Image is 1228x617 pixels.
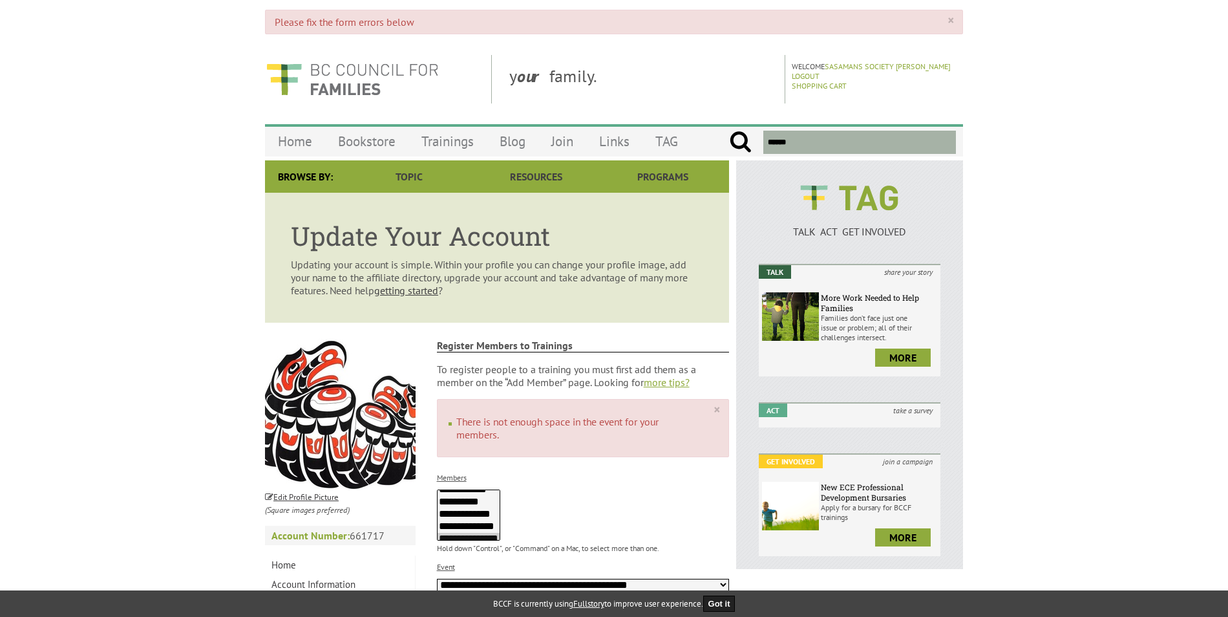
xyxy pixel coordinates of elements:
h6: New ECE Professional Development Bursaries [821,482,937,503]
a: more tips? [644,376,690,389]
a: TAG [642,126,691,157]
label: Members [437,473,467,482]
em: Get Involved [759,455,823,468]
strong: our [517,65,549,87]
article: Updating your account is simple. Within your profile you can change your profile image, add your ... [265,193,729,323]
i: share your story [876,265,940,279]
img: 75685f37cc00ab747504c670853eb163.jpg [265,339,416,490]
a: Topic [346,160,472,193]
a: Bookstore [325,126,408,157]
a: more [875,528,931,547]
p: To register people to a training you must first add them as a member on the “Add Member” page. Lo... [437,363,730,389]
em: Act [759,404,787,417]
small: Edit Profile Picture [265,492,339,503]
p: Apply for a bursary for BCCF trainings [821,503,937,522]
a: Trainings [408,126,487,157]
a: Fullstory [573,598,604,609]
div: Browse By: [265,160,346,193]
a: Sasamans Society [PERSON_NAME] [825,61,951,71]
strong: Register Members to Trainings [437,339,730,352]
button: Got it [703,596,736,612]
p: TALK ACT GET INVOLVED [759,225,940,238]
p: Welcome [792,61,959,71]
strong: Account Number: [271,529,350,542]
a: Account Information [265,575,415,594]
div: Please fix the form errors below [265,10,963,34]
a: getting started [374,284,438,297]
a: Resources [472,160,599,193]
a: Blog [487,126,538,157]
a: Home [265,556,415,575]
a: × [947,14,953,27]
a: Edit Profile Picture [265,490,339,503]
i: join a campaign [875,455,940,468]
h1: Update Your Account [291,219,703,253]
a: Shopping Cart [792,81,847,91]
a: × [714,404,719,417]
img: BC Council for FAMILIES [265,55,439,103]
em: Talk [759,265,791,279]
li: There is not enough space in the event for your members. [456,415,706,441]
p: Hold down "Control", or "Command" on a Mac, to select more than one. [437,543,730,553]
h6: More Work Needed to Help Families [821,292,937,313]
label: Event [437,562,455,572]
p: Families don’t face just one issue or problem; all of their challenges intersect. [821,313,937,342]
a: Links [586,126,642,157]
p: 661717 [265,526,416,545]
a: Programs [600,160,726,193]
i: take a survey [885,404,940,417]
a: Home [265,126,325,157]
a: TALK ACT GET INVOLVED [759,212,940,238]
img: BCCF's TAG Logo [791,173,907,222]
a: more [875,349,931,367]
input: Submit [729,131,752,154]
div: y family. [499,55,785,103]
a: Join [538,126,586,157]
i: (Square images preferred) [265,504,350,515]
a: Logout [792,71,820,81]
